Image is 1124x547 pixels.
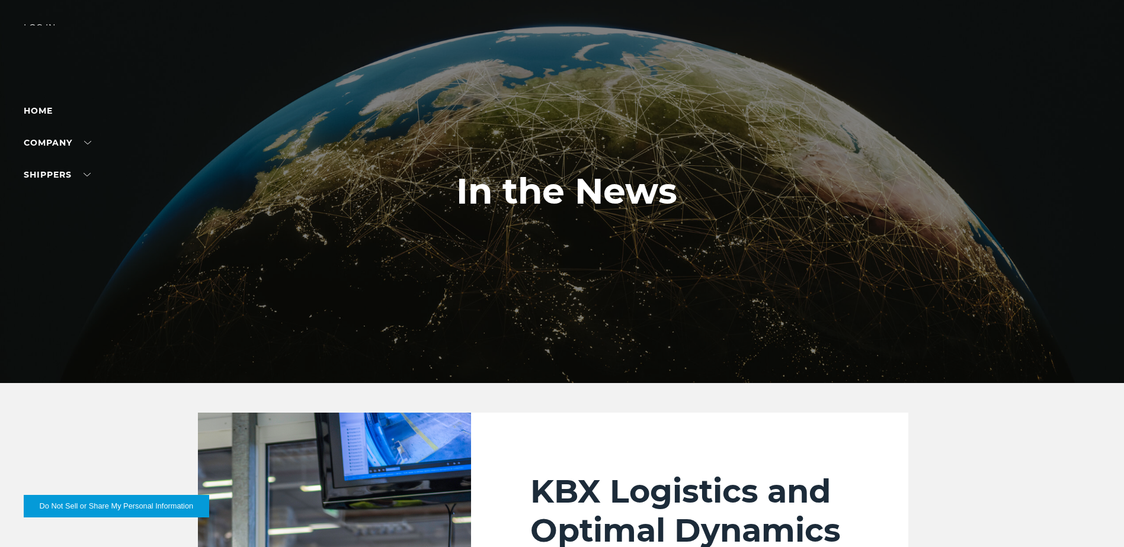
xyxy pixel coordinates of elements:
[24,495,209,517] button: Do Not Sell or Share My Personal Information
[24,105,53,116] a: Home
[456,171,677,211] h1: In the News
[518,24,607,76] img: kbx logo
[24,137,91,148] a: Company
[24,169,91,180] a: SHIPPERS
[24,24,71,41] div: Log in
